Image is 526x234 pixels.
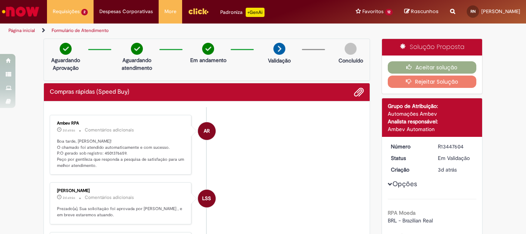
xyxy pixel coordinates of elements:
p: Concluído [338,57,363,64]
div: Ambev Automation [388,125,477,133]
button: Rejeitar Solução [388,76,477,88]
img: ServiceNow [1,4,40,19]
div: Analista responsável: [388,118,477,125]
span: 12 [385,9,393,15]
span: 2d atrás [63,128,75,133]
img: img-circle-grey.png [345,43,357,55]
span: 2d atrás [63,195,75,200]
b: RPA Moeda [388,209,415,216]
span: Rascunhos [411,8,439,15]
div: 26/08/2025 10:55:26 [438,166,474,173]
dt: Número [385,143,432,150]
span: [PERSON_NAME] [481,8,520,15]
span: LSS [202,189,211,208]
span: 2 [81,9,88,15]
div: Grupo de Atribuição: [388,102,477,110]
span: Requisições [53,8,80,15]
div: [PERSON_NAME] [57,189,185,193]
button: Adicionar anexos [354,87,364,97]
p: +GenAi [246,8,265,17]
div: Ambev RPA [57,121,185,126]
img: check-circle-green.png [131,43,143,55]
small: Comentários adicionais [85,127,134,133]
a: Rascunhos [404,8,439,15]
p: Prezado(a), Sua solicitação foi aprovada por [PERSON_NAME] , e em breve estaremos atuando. [57,206,185,218]
small: Comentários adicionais [85,194,134,201]
a: Formulário de Atendimento [52,27,109,34]
div: Em Validação [438,154,474,162]
div: Larissa Santana Serra [198,190,216,207]
p: Aguardando atendimento [118,56,156,72]
span: Despesas Corporativas [99,8,153,15]
div: Solução Proposta [382,39,482,56]
img: click_logo_yellow_360x200.png [188,5,209,17]
time: 26/08/2025 17:19:35 [63,195,75,200]
span: More [164,8,176,15]
h2: Compras rápidas (Speed Buy) Histórico de tíquete [50,89,129,96]
dt: Status [385,154,432,162]
p: Boa tarde, [PERSON_NAME]! O chamado foi atendido automaticamente e com sucesso. P.O gerado sob re... [57,138,185,169]
a: Página inicial [8,27,35,34]
time: 26/08/2025 10:55:26 [438,166,457,173]
span: RN [471,9,476,14]
span: BRL - Brazilian Real [388,217,433,224]
time: 26/08/2025 17:25:52 [63,128,75,133]
dt: Criação [385,166,432,173]
span: AR [204,122,210,140]
p: Em andamento [190,56,226,64]
p: Validação [268,57,291,64]
img: check-circle-green.png [202,43,214,55]
p: Aguardando Aprovação [47,56,84,72]
span: 3d atrás [438,166,457,173]
ul: Trilhas de página [6,24,345,38]
div: Ambev RPA [198,122,216,140]
img: arrow-next.png [273,43,285,55]
div: Automações Ambev [388,110,477,118]
img: check-circle-green.png [60,43,72,55]
div: R13447604 [438,143,474,150]
div: Padroniza [220,8,265,17]
span: Favoritos [362,8,384,15]
button: Aceitar solução [388,61,477,74]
